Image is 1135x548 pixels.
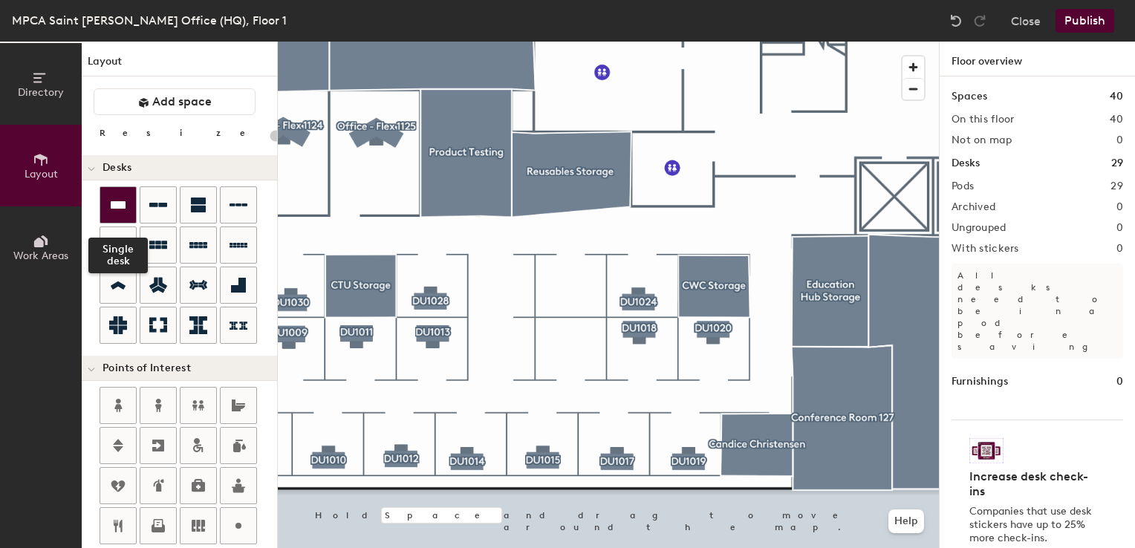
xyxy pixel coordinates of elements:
[1116,201,1123,213] h2: 0
[952,243,1019,255] h2: With stickers
[952,374,1008,390] h1: Furnishings
[888,509,924,533] button: Help
[952,201,995,213] h2: Archived
[952,155,980,172] h1: Desks
[952,180,974,192] h2: Pods
[1011,9,1041,33] button: Close
[952,88,987,105] h1: Spaces
[1116,243,1123,255] h2: 0
[103,162,131,174] span: Desks
[18,86,64,99] span: Directory
[969,469,1096,499] h4: Increase desk check-ins
[969,505,1096,545] p: Companies that use desk stickers have up to 25% more check-ins.
[952,134,1012,146] h2: Not on map
[1116,134,1123,146] h2: 0
[100,186,137,224] button: Single desk
[1056,9,1114,33] button: Publish
[82,53,277,76] h1: Layout
[100,127,264,139] div: Resize
[25,168,58,180] span: Layout
[1110,114,1123,125] h2: 40
[103,362,191,374] span: Points of Interest
[1116,374,1123,390] h1: 0
[949,13,963,28] img: Undo
[1111,155,1123,172] h1: 29
[1116,222,1123,234] h2: 0
[972,13,987,28] img: Redo
[952,222,1006,234] h2: Ungrouped
[1110,88,1123,105] h1: 40
[12,11,287,30] div: MPCA Saint [PERSON_NAME] Office (HQ), Floor 1
[1110,180,1123,192] h2: 29
[969,438,1004,463] img: Sticker logo
[940,42,1135,76] h1: Floor overview
[13,249,68,262] span: Work Areas
[952,114,1015,125] h2: On this floor
[94,88,256,115] button: Add space
[152,94,212,109] span: Add space
[952,264,1123,359] p: All desks need to be in a pod before saving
